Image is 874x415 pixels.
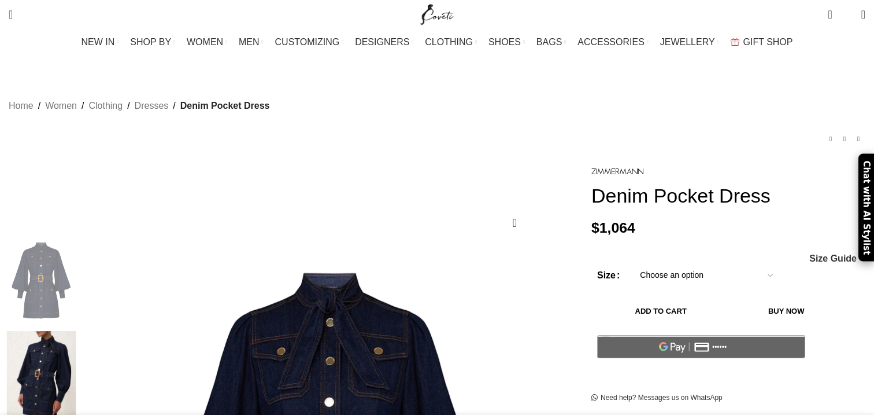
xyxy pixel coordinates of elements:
span: CLOTHING [425,36,473,47]
a: GIFT SHOP [731,31,793,54]
span: DESIGNERS [355,36,409,47]
span: WOMEN [187,36,223,47]
span: $ [591,220,599,236]
a: CLOTHING [425,31,477,54]
a: Next product [851,132,865,146]
a: BAGS [536,31,566,54]
a: Size Guide [809,254,857,263]
span: BAGS [536,36,562,47]
a: Clothing [88,98,123,113]
span: Denim Pocket Dress [180,98,270,113]
div: Main navigation [3,31,871,54]
a: 0 [822,3,838,26]
text: •••••• [713,343,728,351]
span: 0 [843,12,852,20]
span: SHOP BY [130,36,171,47]
span: JEWELLERY [660,36,715,47]
a: Home [9,98,34,113]
a: Search [3,3,18,26]
span: ACCESSORIES [577,36,645,47]
a: MEN [239,31,263,54]
span: SHOES [488,36,521,47]
a: CUSTOMIZING [275,31,344,54]
span: MEN [239,36,260,47]
span: CUSTOMIZING [275,36,340,47]
a: DESIGNERS [355,31,413,54]
nav: Breadcrumb [9,98,269,113]
button: Add to cart [597,299,724,324]
a: Need help? Messages us on WhatsApp [591,394,723,403]
a: SHOES [488,31,525,54]
a: SHOP BY [130,31,175,54]
img: Zimmermann dress [6,236,76,325]
a: NEW IN [82,31,119,54]
span: Size Guide [809,254,857,263]
img: GiftBag [731,38,739,46]
h1: Denim Pocket Dress [591,184,865,208]
label: Size [597,268,620,283]
a: JEWELLERY [660,31,719,54]
a: Previous product [824,132,838,146]
span: 0 [829,6,838,14]
span: GIFT SHOP [743,36,793,47]
button: Pay with GPay [597,335,805,358]
a: Site logo [418,9,457,19]
a: ACCESSORIES [577,31,649,54]
img: Zimmermann [591,168,643,175]
a: Dresses [135,98,169,113]
button: Buy now [730,299,842,324]
a: WOMEN [187,31,227,54]
span: NEW IN [82,36,115,47]
div: My Wishlist [841,3,853,26]
a: Women [45,98,77,113]
bdi: 1,064 [591,220,635,236]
